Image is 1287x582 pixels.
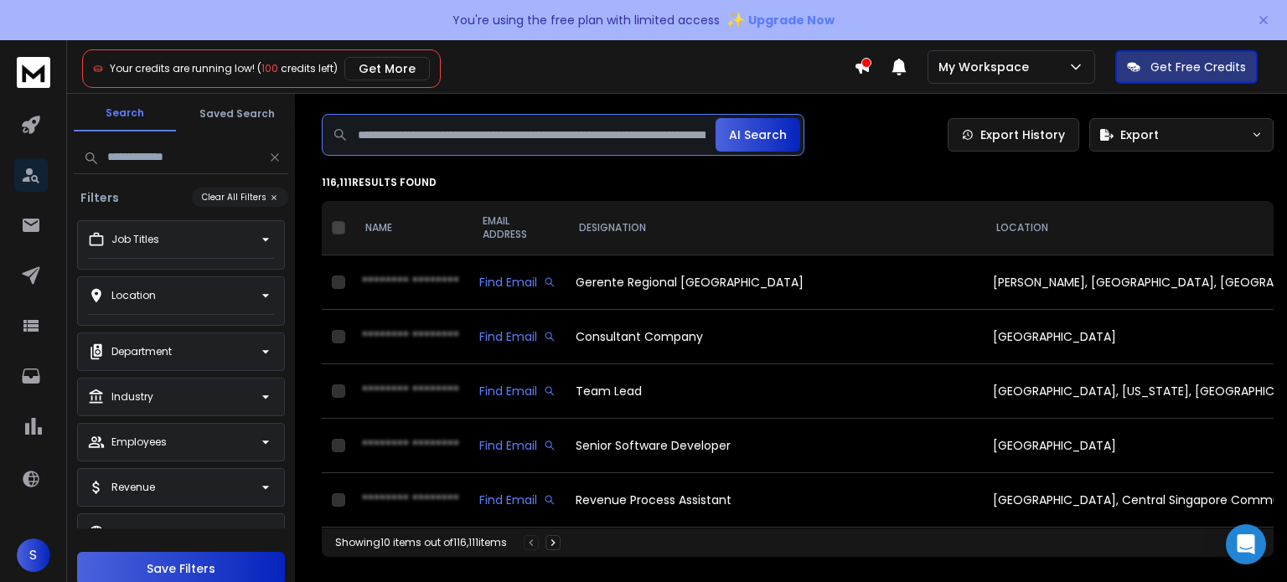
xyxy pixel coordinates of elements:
[344,57,430,80] button: Get More
[17,538,50,572] button: S
[726,8,745,32] span: ✨
[716,118,800,152] button: AI Search
[566,255,983,310] td: Gerente Regional [GEOGRAPHIC_DATA]
[1120,126,1159,143] span: Export
[566,201,983,255] th: DESIGNATION
[111,481,155,494] p: Revenue
[479,328,556,345] div: Find Email
[938,59,1036,75] p: My Workspace
[948,118,1079,152] a: Export History
[566,310,983,364] td: Consultant Company
[111,435,167,449] p: Employees
[74,189,126,206] h3: Filters
[748,12,835,28] span: Upgrade Now
[111,233,159,246] p: Job Titles
[111,289,156,302] p: Location
[1115,50,1258,84] button: Get Free Credits
[452,12,720,28] p: You're using the free plan with limited access
[261,61,278,75] span: 100
[111,390,153,404] p: Industry
[469,201,566,255] th: EMAIL ADDRESS
[566,473,983,528] td: Revenue Process Assistant
[479,437,556,454] div: Find Email
[322,176,1274,189] p: 116,111 results found
[111,526,158,539] p: Domains
[1226,524,1266,564] div: Open Intercom Messenger
[111,345,172,358] p: Department
[192,188,288,207] button: Clear All Filters
[257,61,338,75] span: ( credits left)
[566,364,983,419] td: Team Lead
[74,96,176,131] button: Search
[110,61,255,75] span: Your credits are running low!
[566,419,983,473] td: Senior Software Developer
[186,97,288,131] button: Saved Search
[17,57,50,88] img: logo
[726,3,835,37] button: ✨Upgrade Now
[479,383,556,399] div: Find Email
[566,528,983,582] td: Welder
[1150,59,1246,75] p: Get Free Credits
[479,492,556,508] div: Find Email
[479,274,556,291] div: Find Email
[335,536,507,549] div: Showing 10 items out of 116,111 items
[352,201,469,255] th: NAME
